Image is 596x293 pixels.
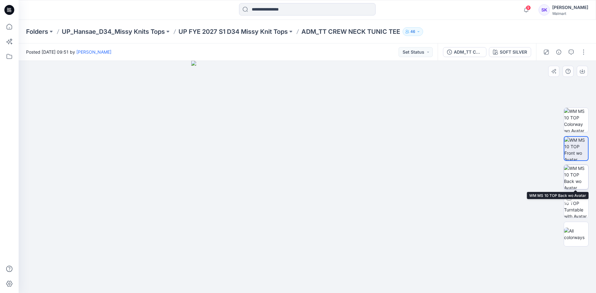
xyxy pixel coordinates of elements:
img: eyJhbGciOiJIUzI1NiIsImtpZCI6IjAiLCJzbHQiOiJzZXMiLCJ0eXAiOiJKV1QifQ.eyJkYXRhIjp7InR5cGUiOiJzdG9yYW... [191,61,424,293]
div: SOFT SILVER [500,49,527,55]
a: [PERSON_NAME] [76,49,111,55]
a: UP FYE 2027 S1 D34 Missy Knit Tops [178,27,288,36]
button: SOFT SILVER [489,47,531,57]
a: Folders [26,27,48,36]
div: [PERSON_NAME] [552,4,588,11]
p: ADM_TT CREW NECK TUNIC TEE [301,27,400,36]
button: ADM_TT CREW NECK TUNIC TEE [443,47,486,57]
button: 46 [403,27,423,36]
span: 9 [526,5,531,10]
img: WM MS 10 TOP Front wo Avatar [564,137,588,160]
p: 46 [410,28,415,35]
span: Posted [DATE] 09:51 by [26,49,111,55]
img: WM MS 10 TOP Back wo Avatar [564,165,588,189]
img: All colorways [564,228,588,241]
div: ADM_TT CREW NECK TUNIC TEE [454,49,482,55]
img: WM MS 10 TOP Turntable with Avatar [564,193,588,218]
div: SK [539,4,550,16]
a: UP_Hansae_D34_Missy Knits Tops [62,27,165,36]
div: Walmart [552,11,588,16]
img: WM MS 10 TOP Colorway wo Avatar [564,108,588,132]
button: Details [554,47,564,57]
